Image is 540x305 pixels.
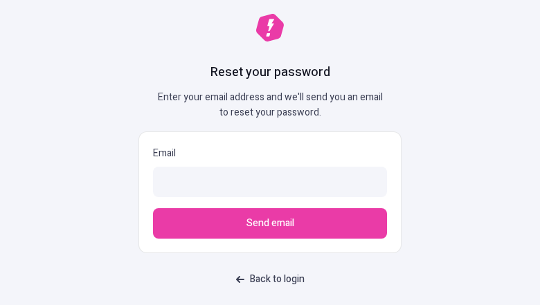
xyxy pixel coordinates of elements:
input: Email [153,167,387,197]
span: Send email [246,216,294,231]
button: Send email [153,208,387,239]
p: Enter your email address and we'll send you an email to reset your password. [152,90,388,120]
a: Back to login [228,267,313,292]
p: Email [153,146,387,161]
h1: Reset your password [210,64,330,82]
